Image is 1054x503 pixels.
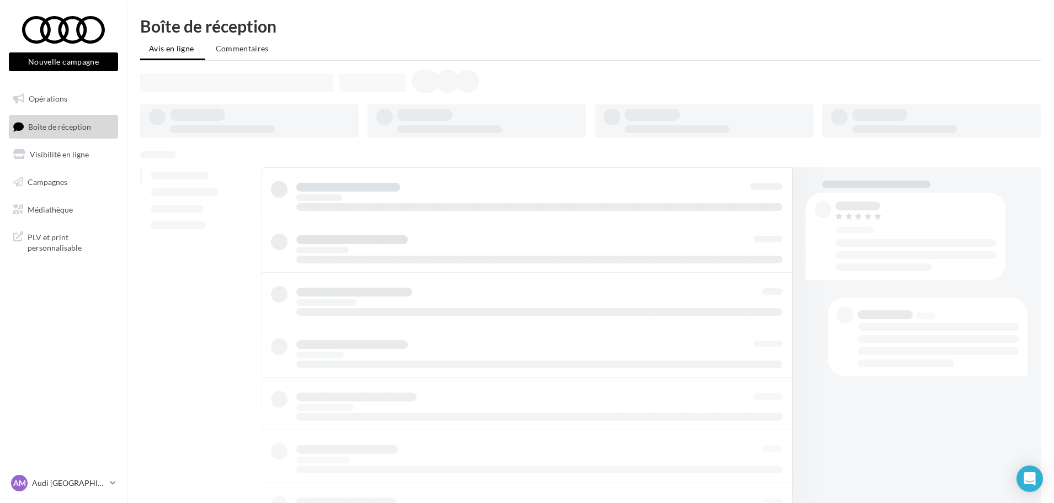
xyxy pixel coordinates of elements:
span: Médiathèque [28,204,73,214]
a: Opérations [7,87,120,110]
a: Campagnes [7,171,120,194]
a: Boîte de réception [7,115,120,139]
span: Boîte de réception [28,121,91,131]
button: Nouvelle campagne [9,52,118,71]
span: Opérations [29,94,67,103]
span: Commentaires [216,44,269,53]
a: PLV et print personnalisable [7,225,120,258]
span: Campagnes [28,177,67,187]
div: Boîte de réception [140,18,1041,34]
a: Médiathèque [7,198,120,221]
div: Open Intercom Messenger [1016,465,1043,492]
a: Visibilité en ligne [7,143,120,166]
span: PLV et print personnalisable [28,230,114,253]
a: AM Audi [GEOGRAPHIC_DATA] [9,473,118,494]
span: Visibilité en ligne [30,150,89,159]
span: AM [13,478,26,489]
p: Audi [GEOGRAPHIC_DATA] [32,478,105,489]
